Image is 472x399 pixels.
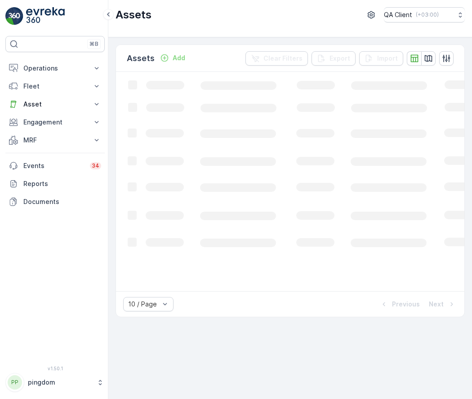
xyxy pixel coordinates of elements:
[429,300,444,309] p: Next
[8,375,22,390] div: PP
[28,378,92,387] p: pingdom
[5,95,105,113] button: Asset
[5,157,105,175] a: Events34
[428,299,457,310] button: Next
[173,53,185,62] p: Add
[23,82,87,91] p: Fleet
[5,193,105,211] a: Documents
[416,11,439,18] p: ( +03:00 )
[5,113,105,131] button: Engagement
[377,54,398,63] p: Import
[23,197,101,206] p: Documents
[5,131,105,149] button: MRF
[312,51,356,66] button: Export
[5,366,105,371] span: v 1.50.1
[359,51,403,66] button: Import
[330,54,350,63] p: Export
[245,51,308,66] button: Clear Filters
[5,59,105,77] button: Operations
[23,100,87,109] p: Asset
[23,179,101,188] p: Reports
[116,8,151,22] p: Assets
[5,7,23,25] img: logo
[5,77,105,95] button: Fleet
[23,136,87,145] p: MRF
[384,10,412,19] p: QA Client
[26,7,65,25] img: logo_light-DOdMpM7g.png
[263,54,303,63] p: Clear Filters
[23,64,87,73] p: Operations
[156,53,189,63] button: Add
[384,7,465,22] button: QA Client(+03:00)
[5,373,105,392] button: PPpingdom
[378,299,421,310] button: Previous
[5,175,105,193] a: Reports
[23,161,85,170] p: Events
[92,162,99,169] p: 34
[127,52,155,65] p: Assets
[23,118,87,127] p: Engagement
[392,300,420,309] p: Previous
[89,40,98,48] p: ⌘B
